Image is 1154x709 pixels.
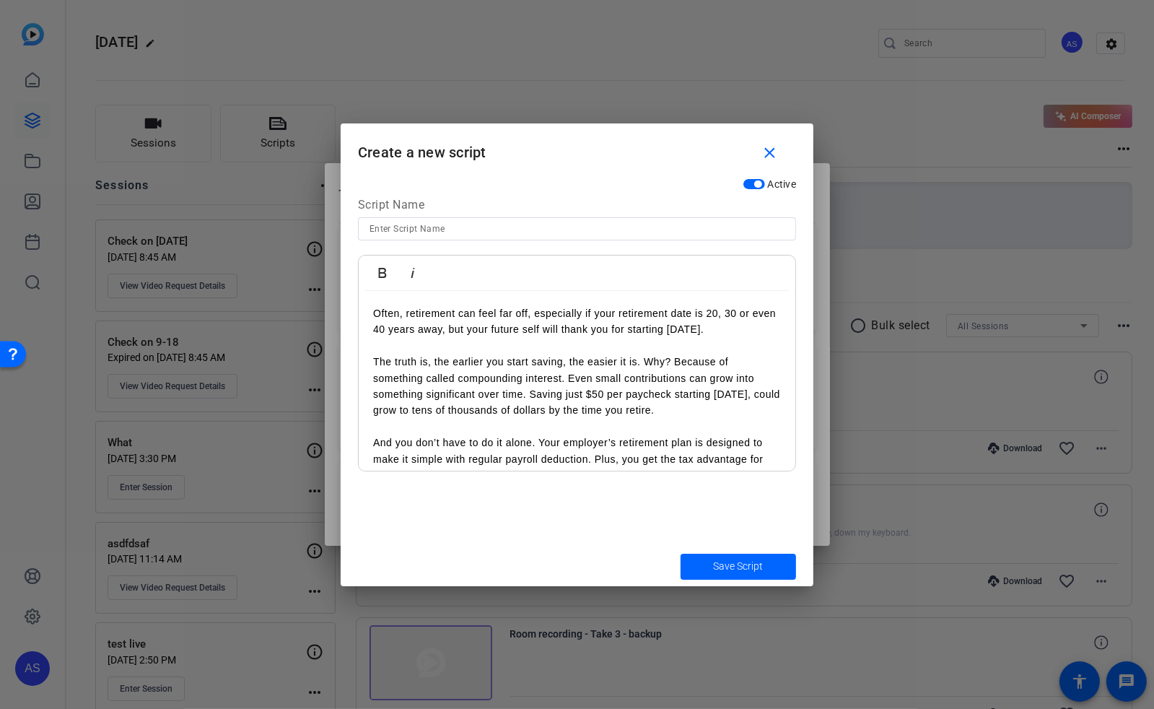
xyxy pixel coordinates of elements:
[399,258,427,287] button: Italic (Ctrl+I)
[373,354,781,419] p: The truth is, the earlier you start saving, the easier it is. Why? Because of something called co...
[373,435,781,531] p: And you don’t have to do it alone. Your employer’s retirement plan is designed to make it simple ...
[768,178,797,190] span: Active
[358,196,796,218] div: Script Name
[341,123,813,170] h1: Create a new script
[714,559,764,574] span: Save Script
[369,258,396,287] button: Bold (Ctrl+B)
[681,554,796,580] button: Save Script
[761,144,779,162] mat-icon: close
[373,305,781,338] p: Often, retirement can feel far off, especially if your retirement date is 20, 30 or even 40 years...
[370,220,784,238] input: Enter Script Name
